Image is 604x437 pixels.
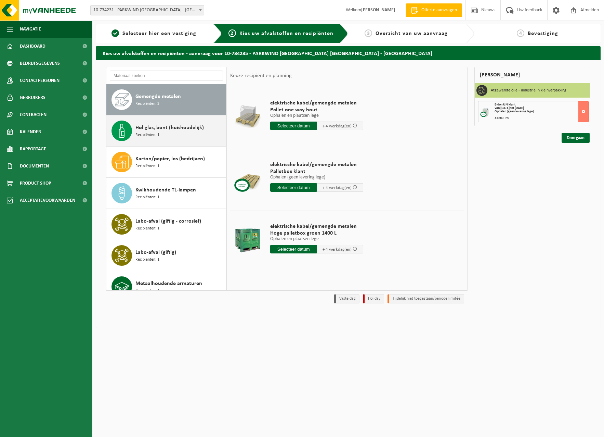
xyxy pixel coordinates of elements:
[323,186,352,190] span: + 4 werkdag(en)
[135,92,181,101] span: Gemengde metalen
[135,288,159,294] span: Recipiënten: 1
[270,230,363,237] span: Hoge palletbox groen 1400 L
[270,161,363,168] span: elektrische kabel/gemengde metalen
[365,29,372,37] span: 3
[111,29,119,37] span: 1
[135,132,159,138] span: Recipiënten: 1
[20,106,47,123] span: Contracten
[106,84,226,115] button: Gemengde metalen Recipiënten: 3
[110,71,223,81] input: Materiaal zoeken
[135,225,159,232] span: Recipiënten: 1
[270,107,363,113] span: Pallet one way hout
[20,55,60,72] span: Bedrijfsgegevens
[361,8,395,13] strong: [PERSON_NAME]
[135,257,159,263] span: Recipiënten: 1
[270,223,363,230] span: elektrische kabel/gemengde metalen
[270,245,317,253] input: Selecteer datum
[270,100,363,107] span: elektrische kabel/gemengde metalen
[517,29,524,37] span: 4
[135,163,159,170] span: Recipiënten: 1
[135,186,196,194] span: Kwikhoudende TL-lampen
[106,147,226,178] button: Karton/papier, los (bedrijven) Recipiënten: 1
[495,110,588,113] div: Ophalen (geen levering lege)
[20,140,46,158] span: Rapportage
[106,178,226,209] button: Kwikhoudende TL-lampen Recipiënten: 1
[495,103,515,107] span: Bidon UN klant
[135,248,176,257] span: Labo-afval (giftig)
[270,183,317,192] input: Selecteer datum
[20,89,45,106] span: Gebruikers
[420,7,459,14] span: Offerte aanvragen
[20,158,49,175] span: Documenten
[406,3,462,17] a: Offerte aanvragen
[106,240,226,271] button: Labo-afval (giftig) Recipiënten: 1
[106,271,226,302] button: Metaalhoudende armaturen Recipiënten: 1
[106,209,226,240] button: Labo-afval (giftig - corrosief) Recipiënten: 1
[323,124,352,128] span: + 4 werkdag(en)
[135,217,201,225] span: Labo-afval (giftig - corrosief)
[491,85,566,96] h3: Afgewerkte olie - industrie in kleinverpakking
[135,155,205,163] span: Karton/papier, los (bedrijven)
[20,21,41,38] span: Navigatie
[495,117,588,120] div: Aantal: 20
[270,237,363,241] p: Ophalen en plaatsen lege
[106,115,226,147] button: Hol glas, bont (huishoudelijk) Recipiënten: 1
[376,31,448,36] span: Overzicht van uw aanvraag
[323,247,352,252] span: + 4 werkdag(en)
[388,294,464,303] li: Tijdelijk niet toegestaan/période limitée
[474,67,590,83] div: [PERSON_NAME]
[495,106,524,110] strong: Van [DATE] tot [DATE]
[20,38,45,55] span: Dashboard
[270,122,317,130] input: Selecteer datum
[135,101,159,107] span: Recipiënten: 3
[270,175,363,180] p: Ophalen (geen levering lege)
[135,279,202,288] span: Metaalhoudende armaturen
[270,113,363,118] p: Ophalen en plaatsen lege
[99,29,208,38] a: 1Selecteer hier een vestiging
[91,5,204,15] span: 10-734231 - PARKWIND NV - LEUVEN
[528,31,558,36] span: Bevestiging
[334,294,359,303] li: Vaste dag
[90,5,204,15] span: 10-734231 - PARKWIND NV - LEUVEN
[135,194,159,201] span: Recipiënten: 1
[239,31,333,36] span: Kies uw afvalstoffen en recipiënten
[363,294,384,303] li: Holiday
[20,72,60,89] span: Contactpersonen
[135,124,204,132] span: Hol glas, bont (huishoudelijk)
[20,192,75,209] span: Acceptatievoorwaarden
[20,123,41,140] span: Kalender
[228,29,236,37] span: 2
[122,31,196,36] span: Selecteer hier een vestiging
[20,175,51,192] span: Product Shop
[270,168,363,175] span: Palletbox klant
[562,133,590,143] a: Doorgaan
[227,67,295,84] div: Keuze recipiënt en planning
[96,46,601,60] h2: Kies uw afvalstoffen en recipiënten - aanvraag voor 10-734235 - PARKWIND [GEOGRAPHIC_DATA] [GEOGR...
